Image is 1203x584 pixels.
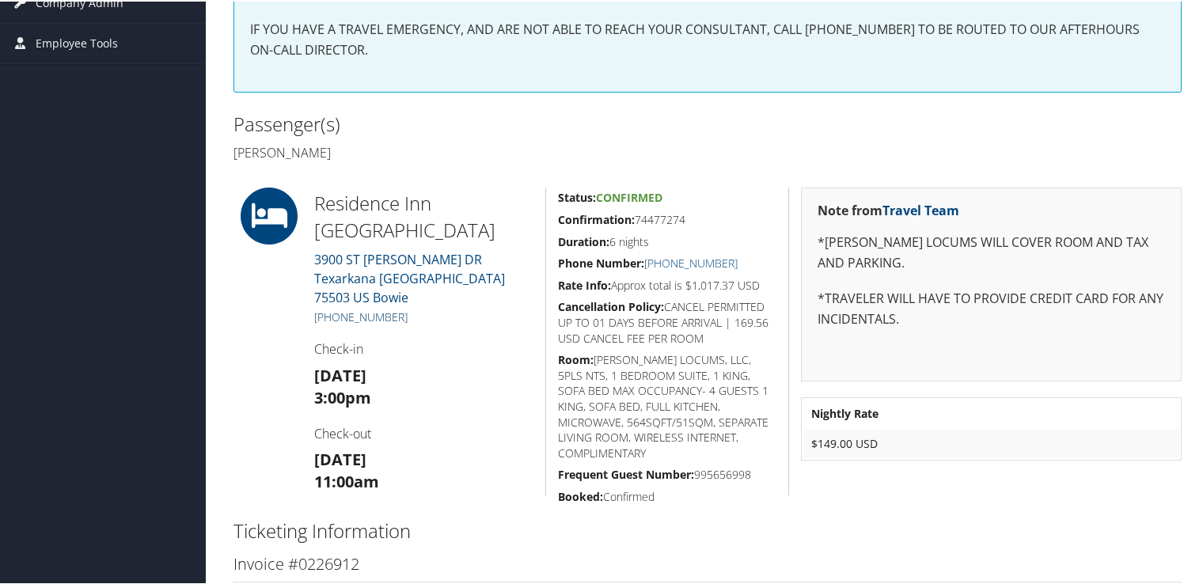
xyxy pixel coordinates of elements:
h5: [PERSON_NAME] LOCUMS, LLC, 5PLS NTS, 1 BEDROOM SUITE, 1 KING, SOFA BED MAX OCCUPANCY- 4 GUESTS 1 ... [558,351,776,459]
h2: Residence Inn [GEOGRAPHIC_DATA] [314,188,533,241]
p: *[PERSON_NAME] LOCUMS WILL COVER ROOM AND TAX AND PARKING. [818,231,1165,271]
strong: Confirmation: [558,210,635,226]
strong: 11:00am [314,469,379,491]
strong: Rate Info: [558,276,611,291]
strong: Duration: [558,233,609,248]
strong: Frequent Guest Number: [558,465,694,480]
a: [PHONE_NUMBER] [644,254,738,269]
a: Travel Team [882,200,959,218]
strong: Room: [558,351,594,366]
strong: Status: [558,188,596,203]
h2: Ticketing Information [233,516,1182,543]
h5: 6 nights [558,233,776,248]
h4: [PERSON_NAME] [233,142,696,160]
h4: Check-in [314,339,533,356]
p: *TRAVELER WILL HAVE TO PROVIDE CREDIT CARD FOR ANY INCIDENTALS. [818,287,1165,328]
h5: Confirmed [558,487,776,503]
h5: 995656998 [558,465,776,481]
a: [PHONE_NUMBER] [314,308,408,323]
h2: Passenger(s) [233,109,696,136]
strong: Note from [818,200,959,218]
h5: CANCEL PERMITTED UP TO 01 DAYS BEFORE ARRIVAL | 169.56 USD CANCEL FEE PER ROOM [558,298,776,344]
p: IF YOU HAVE A TRAVEL EMERGENCY, AND ARE NOT ABLE TO REACH YOUR CONSULTANT, CALL [PHONE_NUMBER] TO... [250,18,1165,59]
strong: Phone Number: [558,254,644,269]
td: $149.00 USD [803,428,1179,457]
h4: Check-out [314,423,533,441]
strong: Cancellation Policy: [558,298,664,313]
h5: Approx total is $1,017.37 USD [558,276,776,292]
th: Nightly Rate [803,398,1179,427]
span: Employee Tools [36,22,118,62]
strong: [DATE] [314,363,366,385]
strong: Booked: [558,487,603,502]
a: 3900 ST [PERSON_NAME] DRTexarkana [GEOGRAPHIC_DATA] 75503 US Bowie [314,249,505,305]
h5: 74477274 [558,210,776,226]
strong: 3:00pm [314,385,371,407]
h3: Invoice #0226912 [233,552,1182,574]
strong: [DATE] [314,447,366,468]
span: Confirmed [596,188,662,203]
